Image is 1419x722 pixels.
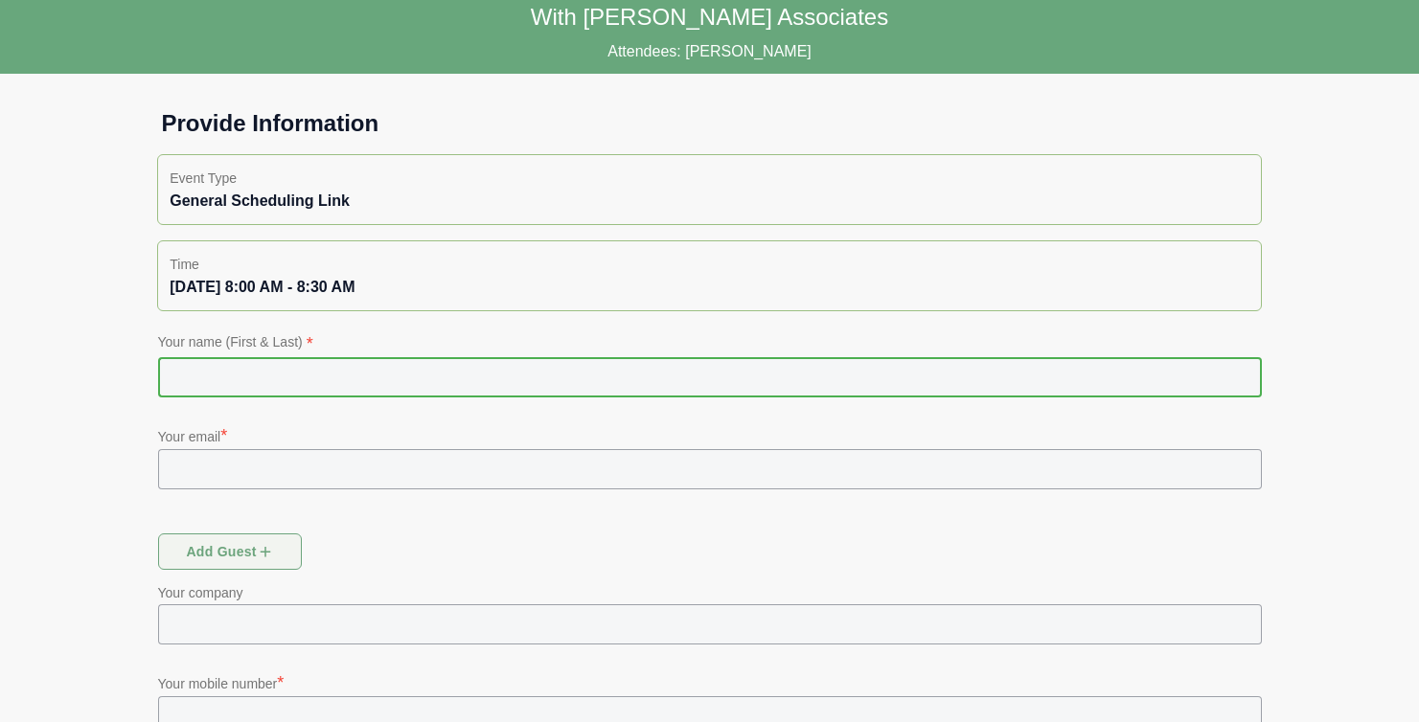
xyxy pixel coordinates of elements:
h1: Provide Information [147,108,1273,139]
div: General Scheduling Link [170,190,1248,213]
p: Your mobile number [158,669,1262,696]
p: Your email [158,422,1262,449]
div: [DATE] 8:00 AM - 8:30 AM [170,276,1248,299]
p: Time [170,253,1248,276]
button: Add guest [158,533,302,570]
span: Add guest [185,533,274,570]
p: With [PERSON_NAME] Associates [531,2,888,33]
p: Attendees: [PERSON_NAME] [607,40,812,63]
p: Event Type [170,167,1248,190]
p: Your name (First & Last) [158,330,1262,357]
p: Your company [158,581,1262,604]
